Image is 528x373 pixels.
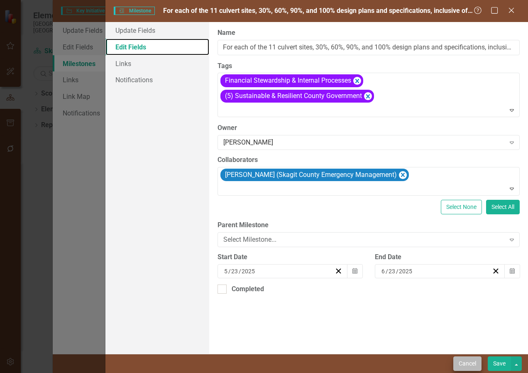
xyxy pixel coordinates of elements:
button: Select None [441,200,482,214]
span: Financial Stewardship & Internal Processes [225,76,351,84]
span: Milestone [114,7,154,15]
a: Update Fields [105,22,209,39]
div: Select Milestone... [223,235,505,245]
label: Name [218,28,520,38]
span: / [228,267,231,275]
label: Owner [218,123,520,133]
input: Milestone Name [218,40,520,55]
span: / [396,267,398,275]
label: Collaborators [218,155,520,165]
div: Remove [object Object] [353,77,361,85]
div: Remove Julie de Losada (Skagit County Emergency Management) [399,171,407,179]
button: Select All [486,200,520,214]
div: Start Date [218,253,362,262]
button: Cancel [453,356,482,371]
a: Edit Fields [105,39,209,55]
label: Parent Milestone [218,221,520,230]
div: End Date [375,253,520,262]
div: [PERSON_NAME] (Skagit County Emergency Management) [222,169,398,181]
a: Links [105,55,209,72]
span: / [239,267,241,275]
span: (5) Sustainable & Resilient County Government [225,92,362,100]
button: Save [488,356,511,371]
div: [PERSON_NAME] [223,137,505,147]
span: / [386,267,388,275]
label: Tags [218,61,520,71]
a: Notifications [105,71,209,88]
div: Remove [object Object] [364,92,372,100]
div: Completed [232,285,264,294]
